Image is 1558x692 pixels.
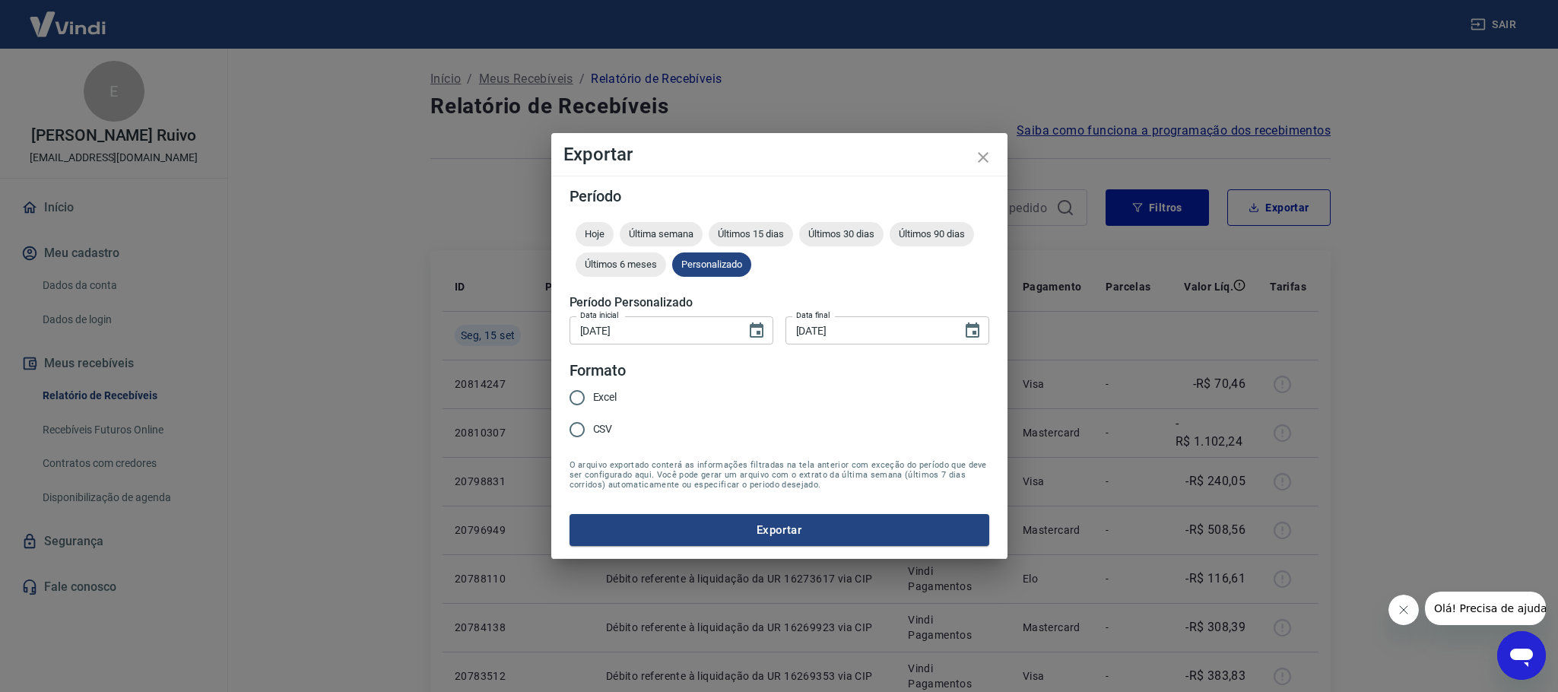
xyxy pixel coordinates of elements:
iframe: Mensagem da empresa [1425,592,1546,625]
span: Últimos 6 meses [576,259,666,270]
div: Últimos 90 dias [890,222,974,246]
button: Choose date, selected date is 13 de set de 2025 [741,316,772,346]
iframe: Botão para abrir a janela de mensagens [1497,631,1546,680]
button: close [965,139,1001,176]
h5: Período Personalizado [570,295,989,310]
div: Hoje [576,222,614,246]
span: Personalizado [672,259,751,270]
h4: Exportar [563,145,995,163]
label: Data final [796,309,830,321]
button: Choose date, selected date is 15 de set de 2025 [957,316,988,346]
input: DD/MM/YYYY [570,316,735,344]
h5: Período [570,189,989,204]
legend: Formato [570,360,627,382]
span: Excel [593,389,617,405]
label: Data inicial [580,309,619,321]
div: Últimos 30 dias [799,222,884,246]
div: Últimos 15 dias [709,222,793,246]
button: Exportar [570,514,989,546]
span: Últimos 30 dias [799,228,884,240]
div: Personalizado [672,252,751,277]
span: Última semana [620,228,703,240]
span: Olá! Precisa de ajuda? [9,11,128,23]
input: DD/MM/YYYY [785,316,951,344]
span: CSV [593,421,613,437]
div: Últimos 6 meses [576,252,666,277]
span: Últimos 90 dias [890,228,974,240]
span: Últimos 15 dias [709,228,793,240]
span: Hoje [576,228,614,240]
div: Última semana [620,222,703,246]
iframe: Fechar mensagem [1388,595,1419,625]
span: O arquivo exportado conterá as informações filtradas na tela anterior com exceção do período que ... [570,460,989,490]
